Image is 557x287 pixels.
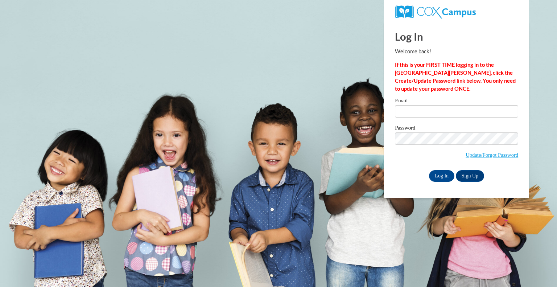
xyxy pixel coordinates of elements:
img: COX Campus [395,5,476,19]
h1: Log In [395,29,518,44]
label: Password [395,125,518,132]
a: Sign Up [456,170,484,182]
label: Email [395,98,518,105]
p: Welcome back! [395,48,518,56]
strong: If this is your FIRST TIME logging in to the [GEOGRAPHIC_DATA][PERSON_NAME], click the Create/Upd... [395,62,516,92]
input: Log In [429,170,454,182]
a: COX Campus [395,8,476,15]
a: Update/Forgot Password [466,152,518,158]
